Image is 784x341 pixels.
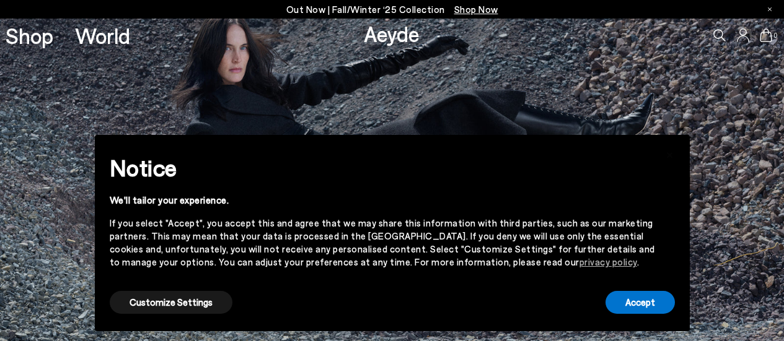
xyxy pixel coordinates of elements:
a: Shop [6,25,53,46]
button: Accept [606,291,675,314]
h2: Notice [110,152,655,184]
p: Out Now | Fall/Winter ‘25 Collection [286,2,498,17]
a: Aeyde [364,20,420,46]
div: If you select "Accept", you accept this and agree that we may share this information with third p... [110,217,655,269]
button: Customize Settings [110,291,232,314]
span: 0 [772,32,778,39]
span: × [666,144,674,162]
span: Navigate to /collections/new-in [454,4,498,15]
a: 0 [760,28,772,42]
a: privacy policy [579,256,637,267]
button: Close this notice [655,139,685,168]
div: We'll tailor your experience. [110,194,655,207]
a: World [75,25,130,46]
